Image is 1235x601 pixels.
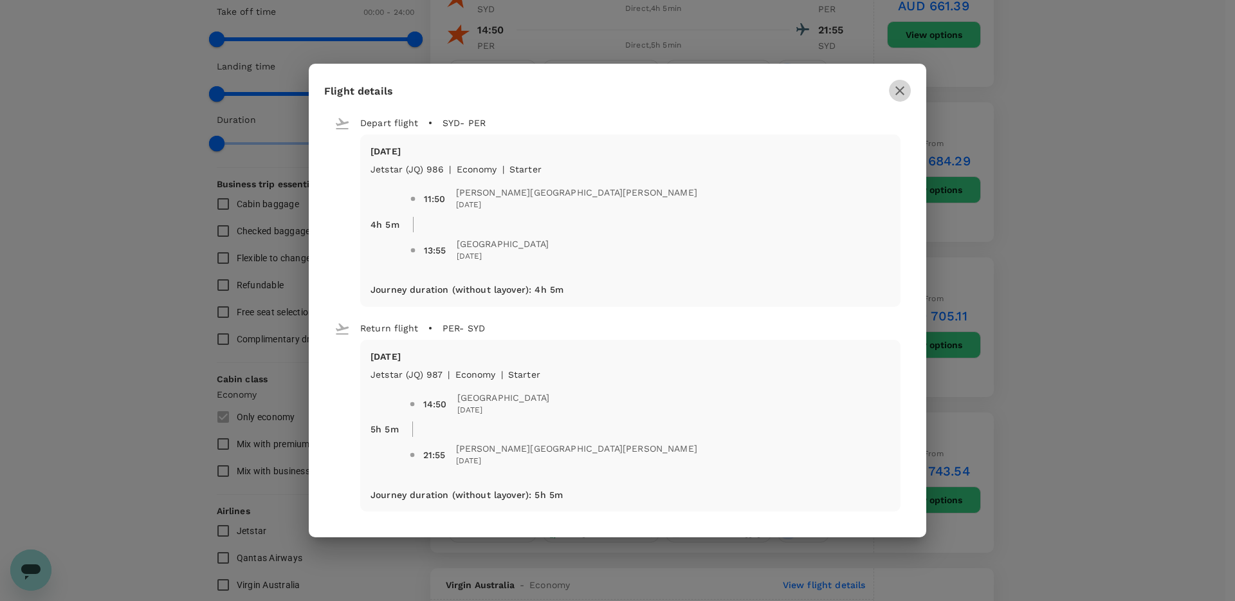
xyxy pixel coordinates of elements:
span: | [502,164,504,174]
span: [DATE] [457,404,550,417]
p: PER - SYD [443,322,485,335]
span: Flight details [324,85,393,97]
p: Return flight [360,322,418,335]
span: [DATE] [456,199,697,212]
p: SYD - PER [443,116,486,129]
p: Jetstar (JQ) 987 [370,368,443,381]
p: Depart flight [360,116,418,129]
p: economy [455,368,496,381]
p: Journey duration (without layover) : 5h 5m [370,488,563,501]
span: [PERSON_NAME][GEOGRAPHIC_DATA][PERSON_NAME] [456,186,697,199]
span: | [501,369,503,380]
p: Jetstar (JQ) 986 [370,163,444,176]
div: 11:50 [424,192,446,205]
p: [DATE] [370,145,890,158]
span: | [448,369,450,380]
div: 13:55 [424,244,446,257]
p: [DATE] [370,350,890,363]
span: [PERSON_NAME][GEOGRAPHIC_DATA][PERSON_NAME] [456,442,697,455]
p: Starter [508,368,540,381]
p: 4h 5m [370,218,399,231]
p: economy [457,163,497,176]
div: 21:55 [423,448,446,461]
span: [GEOGRAPHIC_DATA] [457,237,549,250]
p: Starter [509,163,542,176]
span: [GEOGRAPHIC_DATA] [457,391,550,404]
span: [DATE] [456,455,697,468]
p: 5h 5m [370,423,399,436]
p: Journey duration (without layover) : 4h 5m [370,283,563,296]
span: [DATE] [457,250,549,263]
span: | [449,164,451,174]
div: 14:50 [423,398,447,411]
